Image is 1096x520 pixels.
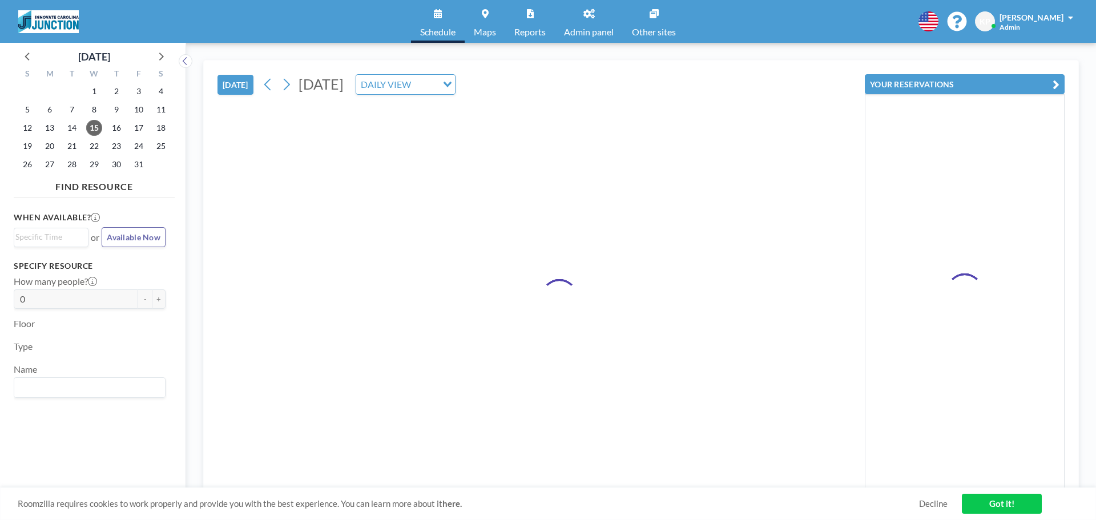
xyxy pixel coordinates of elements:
[138,289,152,309] button: -
[64,138,80,154] span: Tuesday, October 21, 2025
[131,102,147,118] span: Friday, October 10, 2025
[64,102,80,118] span: Tuesday, October 7, 2025
[131,120,147,136] span: Friday, October 17, 2025
[102,227,166,247] button: Available Now
[108,102,124,118] span: Thursday, October 9, 2025
[91,232,99,243] span: or
[42,102,58,118] span: Monday, October 6, 2025
[14,261,166,271] h3: Specify resource
[962,494,1042,514] a: Got it!
[632,27,676,37] span: Other sites
[42,120,58,136] span: Monday, October 13, 2025
[865,74,1065,94] button: YOUR RESERVATIONS
[19,138,35,154] span: Sunday, October 19, 2025
[414,77,436,92] input: Search for option
[18,10,79,33] img: organization-logo
[356,75,455,94] div: Search for option
[919,498,948,509] a: Decline
[64,156,80,172] span: Tuesday, October 28, 2025
[14,341,33,352] label: Type
[107,232,160,242] span: Available Now
[64,120,80,136] span: Tuesday, October 14, 2025
[86,120,102,136] span: Wednesday, October 15, 2025
[108,138,124,154] span: Thursday, October 23, 2025
[153,102,169,118] span: Saturday, October 11, 2025
[19,156,35,172] span: Sunday, October 26, 2025
[105,67,127,82] div: T
[86,156,102,172] span: Wednesday, October 29, 2025
[131,156,147,172] span: Friday, October 31, 2025
[153,138,169,154] span: Saturday, October 25, 2025
[442,498,462,509] a: here.
[1000,13,1063,22] span: [PERSON_NAME]
[474,27,496,37] span: Maps
[299,75,344,92] span: [DATE]
[14,176,175,192] h4: FIND RESOURCE
[420,27,456,37] span: Schedule
[127,67,150,82] div: F
[217,75,253,95] button: [DATE]
[86,102,102,118] span: Wednesday, October 8, 2025
[108,156,124,172] span: Thursday, October 30, 2025
[108,120,124,136] span: Thursday, October 16, 2025
[19,102,35,118] span: Sunday, October 5, 2025
[108,83,124,99] span: Thursday, October 2, 2025
[78,49,110,65] div: [DATE]
[1000,23,1020,31] span: Admin
[19,120,35,136] span: Sunday, October 12, 2025
[42,156,58,172] span: Monday, October 27, 2025
[153,83,169,99] span: Saturday, October 4, 2025
[564,27,614,37] span: Admin panel
[131,83,147,99] span: Friday, October 3, 2025
[15,380,159,395] input: Search for option
[18,498,919,509] span: Roomzilla requires cookies to work properly and provide you with the best experience. You can lea...
[42,138,58,154] span: Monday, October 20, 2025
[86,138,102,154] span: Wednesday, October 22, 2025
[152,289,166,309] button: +
[153,120,169,136] span: Saturday, October 18, 2025
[14,364,37,375] label: Name
[358,77,413,92] span: DAILY VIEW
[14,318,35,329] label: Floor
[86,83,102,99] span: Wednesday, October 1, 2025
[14,276,97,287] label: How many people?
[17,67,39,82] div: S
[61,67,83,82] div: T
[131,138,147,154] span: Friday, October 24, 2025
[14,228,88,245] div: Search for option
[150,67,172,82] div: S
[15,231,82,243] input: Search for option
[14,378,165,397] div: Search for option
[83,67,106,82] div: W
[514,27,546,37] span: Reports
[39,67,61,82] div: M
[980,17,990,27] span: KP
